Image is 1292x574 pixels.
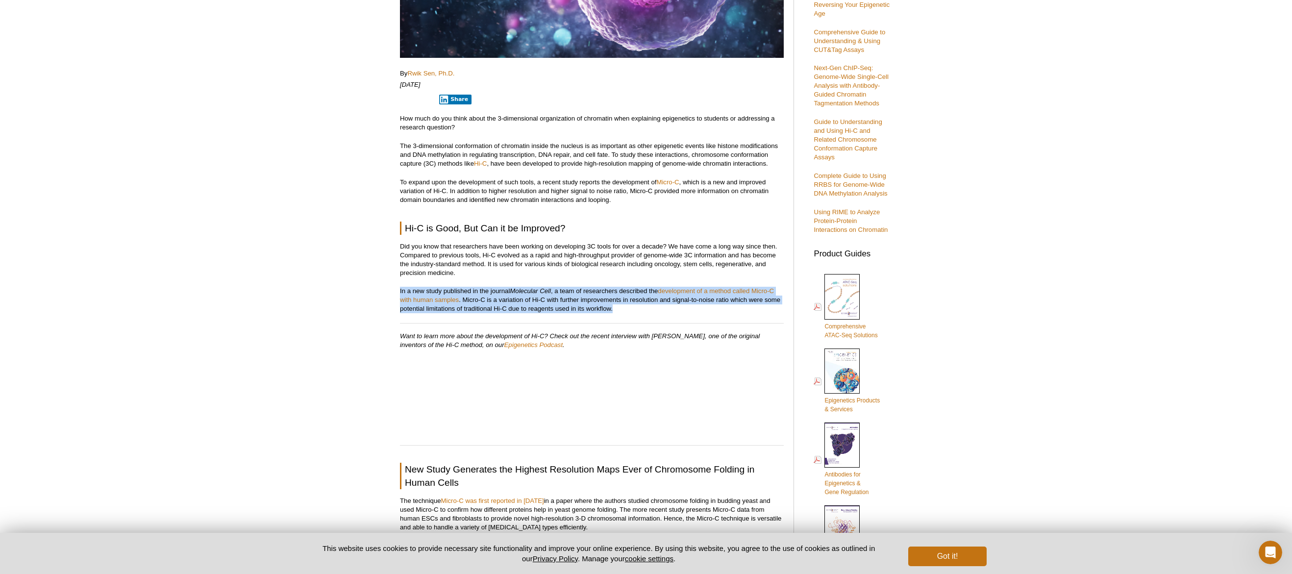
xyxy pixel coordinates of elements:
p: In a new study published in the journal , a team of researchers described the . Micro-C is a vari... [400,287,784,313]
button: Share [439,95,472,104]
a: Micro-C [656,178,679,186]
p: How much do you think about the 3-dimensional organization of chromatin when explaining epigeneti... [400,114,784,132]
a: Antibodies forEpigenetics &Gene Regulation [814,422,869,498]
a: Epigenetics Podcast [504,341,563,349]
img: Abs_epi_2015_cover_web_70x200 [824,423,860,468]
iframe: Intercom live chat [1259,541,1282,564]
h2: New Study Generates the Highest Resolution Maps Ever of Chromosome Folding in Human Cells [400,463,784,489]
img: Epi_brochure_140604_cover_web_70x200 [824,349,860,394]
a: Micro-C was first reported in [DATE] [441,497,544,504]
img: Rec_prots_140604_cover_web_70x200 [824,505,860,550]
p: To expand upon the development of such tools, a recent study reports the development of , which i... [400,178,784,204]
a: ComprehensiveATAC-Seq Solutions [814,273,877,341]
h3: Product Guides [814,244,892,258]
a: Comprehensive Guide to Understanding & Using CUT&Tag Assays [814,28,885,53]
a: Rwik Sen, Ph.D. [407,70,454,77]
p: The 3-dimensional conformation of chromatin inside the nucleus is as important as other epigeneti... [400,142,784,168]
p: The technique in a paper where the authors studied chromosome folding in budding yeast and used M... [400,497,784,532]
p: This website uses cookies to provide necessary site functionality and improve your online experie... [305,543,892,564]
iframe: Hi-C and Three-Dimensional Genome Sequencing (Erez Lieberman Aiden) [400,359,784,433]
em: Molecular Cell [510,287,551,295]
a: Epigenetics Products& Services [814,348,880,415]
p: By [400,69,784,78]
span: Epigenetics Products & Services [824,397,880,413]
em: [DATE] [400,81,421,88]
a: Privacy Policy [533,554,578,563]
a: Complete Guide to Using RRBS for Genome-Wide DNA Methylation Analysis [814,172,887,197]
em: Want to learn more about the development of Hi-C? Check out the recent interview with [PERSON_NAM... [400,332,760,349]
a: Next-Gen ChIP-Seq: Genome-Wide Single-Cell Analysis with Antibody-Guided Chromatin Tagmentation M... [814,64,888,107]
button: cookie settings [625,554,673,563]
span: Antibodies for Epigenetics & Gene Regulation [824,471,869,496]
a: Hi-C [474,160,487,167]
a: Reversing Your Epigenetic Age [814,1,890,17]
a: Guide to Understanding and Using Hi-C and Related Chromosome Conformation Capture Assays [814,118,882,161]
img: Comprehensive ATAC-Seq Solutions [824,274,860,320]
span: Comprehensive ATAC-Seq Solutions [824,323,877,339]
a: Using RIME to Analyze Protein-Protein Interactions on Chromatin [814,208,888,233]
a: Recombinant Proteinsfor Epigenetics [814,504,882,572]
button: Got it! [908,547,987,566]
h2: Hi-C is Good, But Can it be Improved? [400,222,784,235]
p: Did you know that researchers have been working on developing 3C tools for over a decade? We have... [400,242,784,277]
iframe: X Post Button [400,94,432,104]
